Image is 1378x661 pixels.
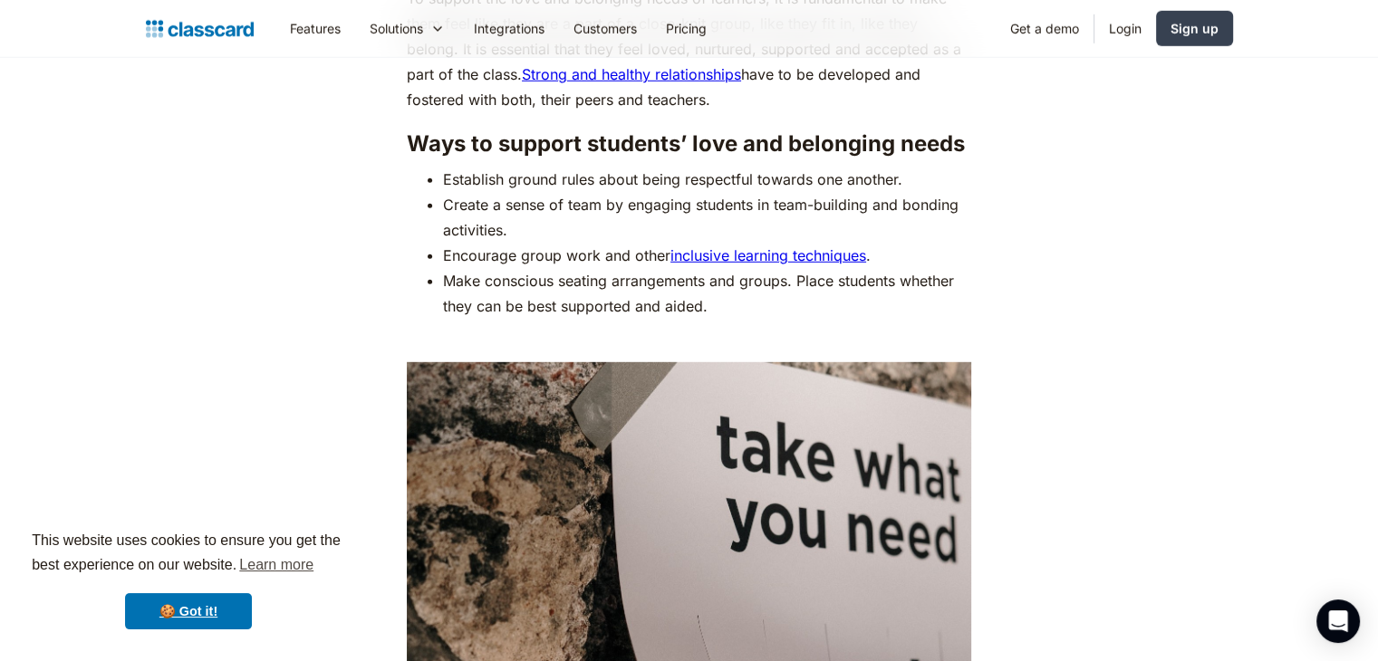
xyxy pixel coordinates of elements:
a: learn more about cookies [236,551,316,579]
div: Solutions [355,8,459,49]
li: Make conscious seating arrangements and groups. Place students whether they can be best supported... [443,268,971,319]
div: Open Intercom Messenger [1316,599,1360,643]
a: home [146,16,254,42]
a: dismiss cookie message [125,593,252,629]
a: Customers [559,8,651,49]
a: Integrations [459,8,559,49]
a: inclusive learning techniques [670,246,866,264]
p: ‍ [407,328,971,353]
div: Sign up [1171,19,1219,38]
a: Sign up [1156,11,1233,46]
span: This website uses cookies to ensure you get the best experience on our website. [32,530,345,579]
li: Establish ground rules about being respectful towards one another. [443,167,971,192]
li: Encourage group work and other . [443,243,971,268]
li: Create a sense of team by engaging students in team-building and bonding activities. [443,192,971,243]
a: Login [1094,8,1156,49]
h3: Ways to support students’ love and belonging needs [407,130,971,158]
div: Solutions [370,19,423,38]
a: Strong and healthy relationships [522,65,741,83]
div: cookieconsent [14,513,362,647]
a: Pricing [651,8,721,49]
a: Features [275,8,355,49]
a: Get a demo [996,8,1094,49]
